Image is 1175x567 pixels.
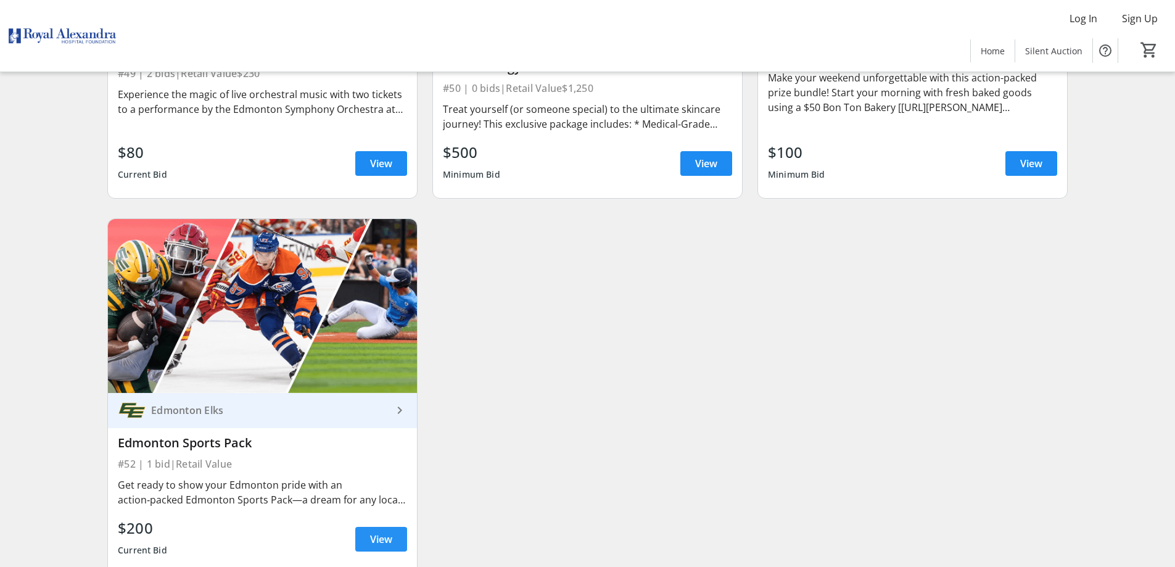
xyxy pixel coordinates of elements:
div: Treat yourself (or someone special) to the ultimate skincare journey! This exclusive package incl... [443,102,732,131]
span: View [695,156,717,171]
a: View [1005,151,1057,176]
span: View [370,156,392,171]
img: Edmonton Sports Pack [108,219,417,393]
div: #52 | 1 bid | Retail Value [118,455,407,473]
span: View [1020,156,1042,171]
a: View [355,151,407,176]
span: Log In [1070,11,1097,26]
button: Log In [1060,9,1107,28]
a: View [680,151,732,176]
div: Experience the magic of live orchestral music with two tickets to a performance by the Edmonton S... [118,87,407,117]
div: $200 [118,517,167,539]
button: Help [1093,38,1118,63]
span: View [370,532,392,547]
div: Edmonton Elks [146,404,392,416]
mat-icon: keyboard_arrow_right [392,403,407,418]
div: $500 [443,141,500,163]
a: Silent Auction [1015,39,1092,62]
div: Get ready to show your Edmonton pride with an action‑packed Edmonton Sports Pack—a dream for any ... [118,478,407,507]
a: View [355,527,407,552]
div: #49 | 2 bids | Retail Value $230 [118,65,407,82]
a: Home [971,39,1015,62]
button: Cart [1138,39,1160,61]
div: $80 [118,141,167,163]
div: Current Bid [118,163,167,186]
img: Royal Alexandra Hospital Foundation's Logo [7,5,117,67]
a: Edmonton ElksEdmonton Elks [108,393,417,428]
div: Minimum Bid [768,163,825,186]
span: Silent Auction [1025,44,1082,57]
div: $100 [768,141,825,163]
span: Sign Up [1122,11,1158,26]
div: Edmonton Sports Pack [118,436,407,450]
img: Edmonton Elks [118,396,146,424]
span: Home [981,44,1005,57]
div: Current Bid [118,539,167,561]
button: Sign Up [1112,9,1168,28]
div: #50 | 0 bids | Retail Value $1,250 [443,80,732,97]
div: Make your weekend unforgettable with this action-packed prize bundle! Start your morning with fre... [768,70,1057,115]
div: Minimum Bid [443,163,500,186]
